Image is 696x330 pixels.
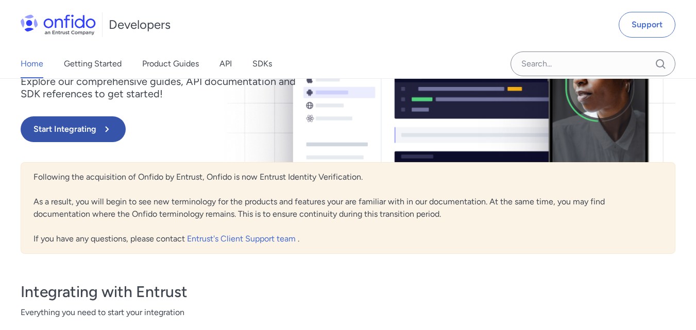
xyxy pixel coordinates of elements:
[511,51,675,76] input: Onfido search input field
[21,306,675,319] span: Everything you need to start your integration
[252,49,272,78] a: SDKs
[219,49,232,78] a: API
[21,14,96,35] img: Onfido Logo
[21,282,675,302] h3: Integrating with Entrust
[64,49,122,78] a: Getting Started
[187,234,298,244] a: Entrust's Client Support team
[142,49,199,78] a: Product Guides
[619,12,675,38] a: Support
[21,49,43,78] a: Home
[21,162,675,254] div: Following the acquisition of Onfido by Entrust, Onfido is now Entrust Identity Verification. As a...
[109,16,171,33] h1: Developers
[21,116,126,142] button: Start Integrating
[21,116,479,142] a: Start Integrating
[21,63,309,100] p: Welcome to Entrust’s Identity Verification documentation. Explore our comprehensive guides, API d...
